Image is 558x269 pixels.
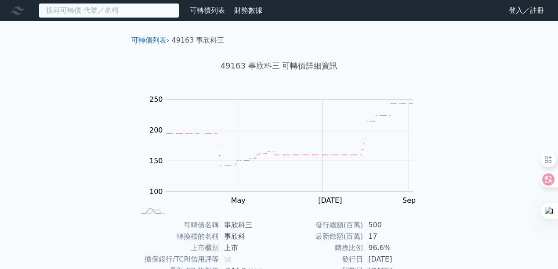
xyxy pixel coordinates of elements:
[39,3,179,18] input: 搜尋可轉債 代號／名稱
[279,242,363,254] td: 轉換比例
[279,231,363,242] td: 最新餘額(百萬)
[363,254,423,265] td: [DATE]
[131,35,169,46] li: ›
[219,219,279,231] td: 事欣科三
[219,242,279,254] td: 上市
[279,219,363,231] td: 發行總額(百萬)
[279,254,363,265] td: 發行日
[135,219,219,231] td: 可轉債名稱
[363,219,423,231] td: 500
[124,60,434,72] h1: 49163 事欣科三 可轉債詳細資訊
[363,231,423,242] td: 17
[135,254,219,265] td: 擔保銀行/TCRI信用評等
[318,196,342,204] tspan: [DATE]
[135,231,219,242] td: 轉換標的名稱
[149,187,163,196] tspan: 100
[219,231,279,242] td: 事欣科
[190,6,225,14] a: 可轉債列表
[149,95,163,104] tspan: 250
[502,4,551,18] a: 登入／註冊
[149,157,163,165] tspan: 150
[234,6,262,14] a: 財務數據
[135,242,219,254] td: 上市櫃別
[363,242,423,254] td: 96.6%
[131,36,167,44] a: 可轉債列表
[402,196,416,204] tspan: Sep
[224,255,231,263] span: 無
[145,95,426,222] g: Chart
[172,35,225,46] li: 49163 事欣科三
[149,126,163,134] tspan: 200
[231,196,246,204] tspan: May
